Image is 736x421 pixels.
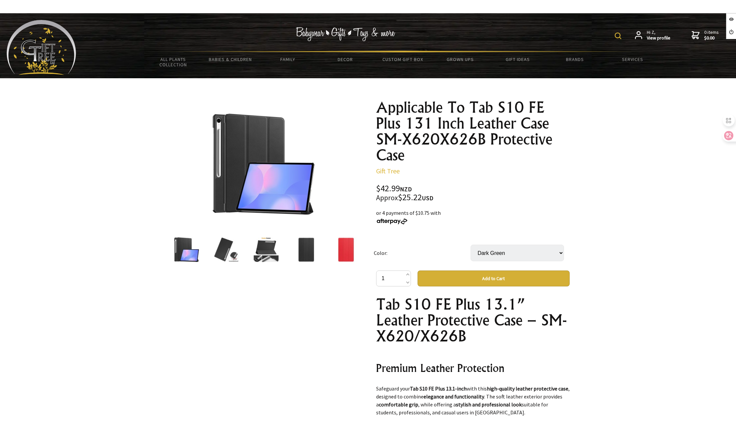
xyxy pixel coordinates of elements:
strong: $0.00 [704,35,719,41]
img: Applicable To Tab S10 FE Plus 131 Inch Leather Case SM-X620X626B Protective Case [254,237,279,262]
img: Applicable To Tab S10 FE Plus 131 Inch Leather Case SM-X620X626B Protective Case [293,237,318,262]
span: Hi Z, [647,30,670,41]
img: Afterpay [376,218,408,224]
strong: stylish and professional look [456,401,522,408]
a: Services [604,52,661,66]
a: 0 items$0.00 [692,30,719,41]
div: or 4 payments of $10.75 with [376,209,570,225]
h2: Premium Leather Protection [376,360,570,376]
strong: View profile [647,35,670,41]
a: Gift Ideas [489,52,546,66]
a: Family [259,52,316,66]
img: Babywear - Gifts - Toys & more [296,27,395,41]
strong: elegance and functionality [424,393,484,400]
a: Hi Z,View profile [635,30,670,41]
h1: Tab S10 FE Plus 13.1” Leather Protective Case – SM-X620/X626B [376,296,570,344]
a: Gift Tree [376,167,400,175]
img: Babyware - Gifts - Toys and more... [7,20,76,75]
a: Custom Gift Box [374,52,431,66]
td: Color: [374,235,471,271]
a: Brands [546,52,604,66]
strong: Tab S10 FE Plus 13.1-inch [410,385,467,392]
h1: Applicable To Tab S10 FE Plus 131 Inch Leather Case SM-X620X626B Protective Case [376,99,570,163]
a: Grown Ups [431,52,489,66]
img: Applicable To Tab S10 FE Plus 131 Inch Leather Case SM-X620X626B Protective Case [333,237,358,262]
button: Add to Cart [418,271,570,286]
small: Approx [376,193,398,202]
img: Applicable To Tab S10 FE Plus 131 Inch Leather Case SM-X620X626B Protective Case [174,237,199,262]
div: $42.99 $25.22 [376,184,570,202]
strong: comfortable grip [379,401,418,408]
a: All Plants Collection [144,52,202,72]
img: Applicable To Tab S10 FE Plus 131 Inch Leather Case SM-X620X626B Protective Case [214,237,239,262]
img: product search [615,32,621,39]
p: Safeguard your with this , designed to combine . The soft leather exterior provides a , while off... [376,385,570,416]
strong: high-quality leather protective case [487,385,568,392]
a: Babies & Children [202,52,259,66]
a: Decor [316,52,374,66]
img: Applicable To Tab S10 FE Plus 131 Inch Leather Case SM-X620X626B Protective Case [212,112,315,216]
span: USD [422,194,433,202]
span: 0 items [704,29,719,41]
span: NZD [400,185,412,193]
